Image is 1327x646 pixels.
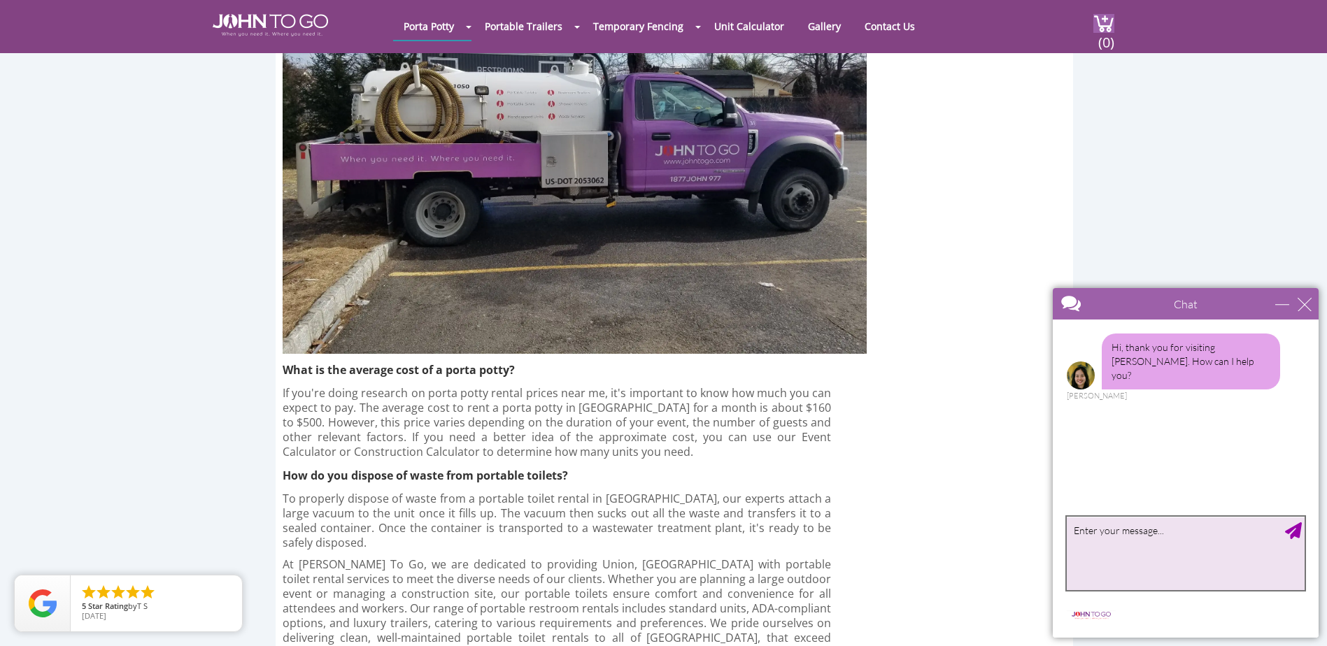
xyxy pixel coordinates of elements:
[82,610,106,621] span: [DATE]
[82,602,231,612] span: by
[283,386,832,459] p: If you're doing research on porta potty rental prices near me, it's important to know how much yo...
[95,584,112,601] li: 
[854,13,925,40] a: Contact Us
[82,601,86,611] span: 5
[474,13,573,40] a: Portable Trailers
[88,601,128,611] span: Star Rating
[583,13,694,40] a: Temporary Fencing
[213,14,328,36] img: JOHN to go
[80,584,97,601] li: 
[797,13,851,40] a: Gallery
[110,584,127,601] li: 
[1044,280,1327,646] iframe: Live Chat Box
[29,589,57,617] img: Review Rating
[139,584,156,601] li: 
[704,13,795,40] a: Unit Calculator
[1098,22,1114,52] span: (0)
[125,584,141,601] li: 
[283,361,867,379] h4: What is the average cost of a porta potty?
[283,466,867,484] h4: How do you dispose of waste from portable toilets?
[137,601,148,611] span: T S
[1093,14,1114,33] img: cart a
[393,13,464,40] a: Porta Potty
[283,491,832,550] p: To properly dispose of waste from a portable toilet rental in [GEOGRAPHIC_DATA], our experts atta...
